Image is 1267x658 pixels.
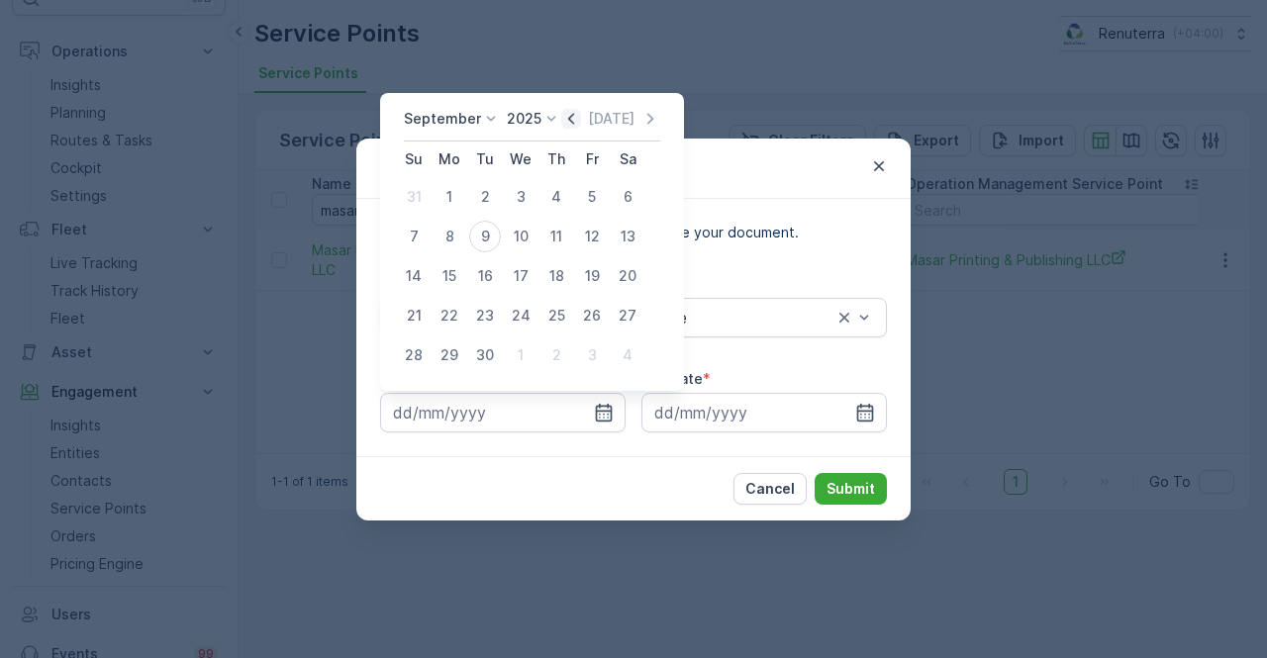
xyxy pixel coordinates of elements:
[398,221,430,252] div: 7
[432,141,467,177] th: Monday
[576,221,608,252] div: 12
[576,300,608,331] div: 26
[540,260,572,292] div: 18
[398,300,430,331] div: 21
[612,339,643,371] div: 4
[733,473,807,505] button: Cancel
[505,221,536,252] div: 10
[398,339,430,371] div: 28
[588,109,634,129] p: [DATE]
[576,181,608,213] div: 5
[469,260,501,292] div: 16
[827,479,875,499] p: Submit
[505,339,536,371] div: 1
[507,109,541,129] p: 2025
[612,181,643,213] div: 6
[398,181,430,213] div: 31
[434,221,465,252] div: 8
[398,260,430,292] div: 14
[434,339,465,371] div: 29
[540,339,572,371] div: 2
[538,141,574,177] th: Thursday
[540,221,572,252] div: 11
[505,260,536,292] div: 17
[505,300,536,331] div: 24
[815,473,887,505] button: Submit
[396,141,432,177] th: Sunday
[469,221,501,252] div: 9
[469,181,501,213] div: 2
[404,109,481,129] p: September
[469,300,501,331] div: 23
[612,221,643,252] div: 13
[503,141,538,177] th: Wednesday
[434,181,465,213] div: 1
[574,141,610,177] th: Friday
[610,141,645,177] th: Saturday
[380,393,626,432] input: dd/mm/yyyy
[612,300,643,331] div: 27
[540,300,572,331] div: 25
[745,479,795,499] p: Cancel
[434,300,465,331] div: 22
[505,181,536,213] div: 3
[467,141,503,177] th: Tuesday
[540,181,572,213] div: 4
[612,260,643,292] div: 20
[576,260,608,292] div: 19
[434,260,465,292] div: 15
[641,393,887,432] input: dd/mm/yyyy
[576,339,608,371] div: 3
[469,339,501,371] div: 30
